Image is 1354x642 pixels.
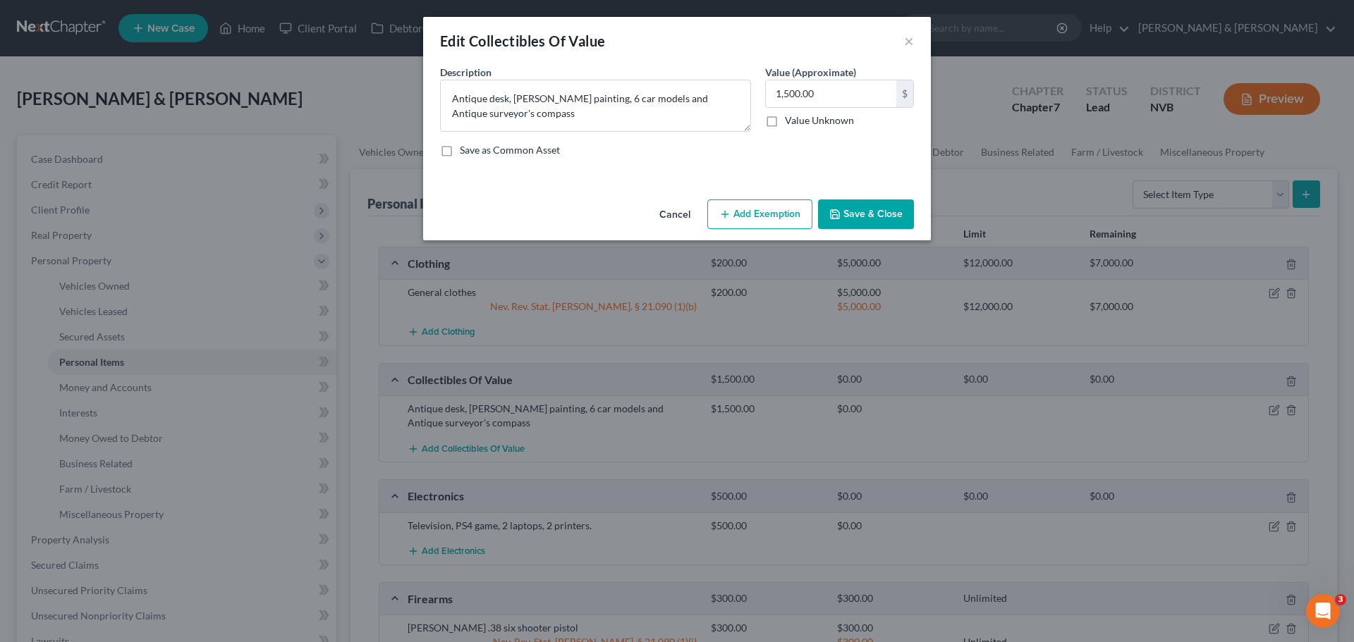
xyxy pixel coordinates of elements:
label: Value (Approximate) [765,65,856,80]
button: Add Exemption [707,199,812,229]
iframe: Intercom live chat [1306,594,1340,628]
button: Save & Close [818,199,914,229]
label: Value Unknown [785,113,854,128]
div: $ [896,80,913,107]
label: Save as Common Asset [460,143,560,157]
input: 0.00 [766,80,896,107]
div: Edit Collectibles Of Value [440,31,605,51]
button: × [904,32,914,49]
button: Cancel [648,201,702,229]
span: Description [440,66,492,78]
span: 3 [1335,594,1346,605]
